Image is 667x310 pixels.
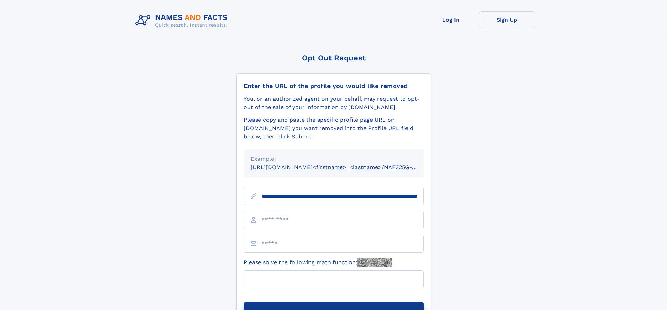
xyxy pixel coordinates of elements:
[236,53,431,62] div: Opt Out Request
[251,155,417,163] div: Example:
[479,11,535,28] a: Sign Up
[423,11,479,28] a: Log In
[244,82,424,90] div: Enter the URL of the profile you would like removed
[244,116,424,141] div: Please copy and paste the specific profile page URL on [DOMAIN_NAME] you want removed into the Pr...
[251,164,437,171] small: [URL][DOMAIN_NAME]<firstname>_<lastname>/NAF325G-xxxxxxxx
[244,258,392,267] label: Please solve the following math function:
[132,11,233,30] img: Logo Names and Facts
[244,95,424,111] div: You, or an authorized agent on your behalf, may request to opt-out of the sale of your informatio...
